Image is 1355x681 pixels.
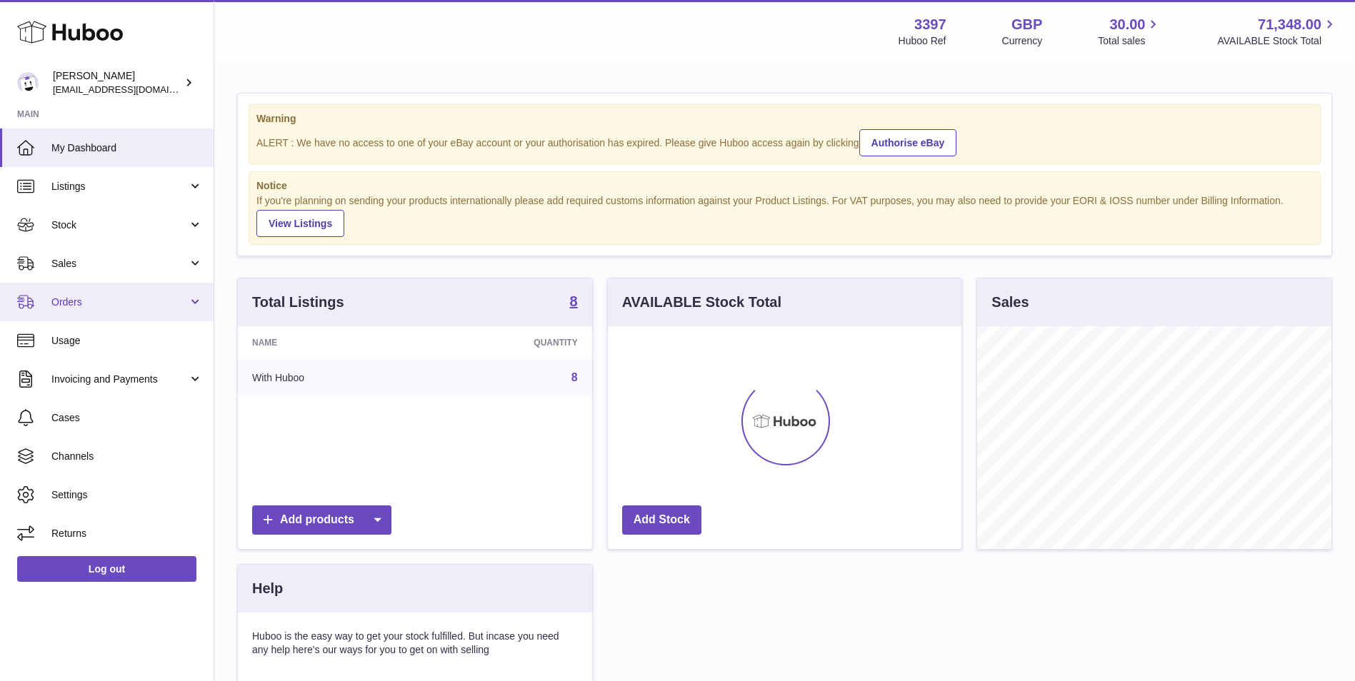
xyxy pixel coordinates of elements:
[571,371,578,383] a: 8
[1002,34,1043,48] div: Currency
[1011,15,1042,34] strong: GBP
[256,194,1313,237] div: If you're planning on sending your products internationally please add required customs informati...
[17,556,196,582] a: Log out
[991,293,1029,312] h3: Sales
[1258,15,1321,34] span: 71,348.00
[256,210,344,237] a: View Listings
[252,505,391,535] a: Add products
[1109,15,1145,34] span: 30.00
[1217,34,1338,48] span: AVAILABLE Stock Total
[51,373,188,386] span: Invoicing and Payments
[51,488,203,502] span: Settings
[252,293,344,312] h3: Total Listings
[252,579,283,598] h3: Help
[570,294,578,308] strong: 8
[51,257,188,271] span: Sales
[51,527,203,540] span: Returns
[899,34,946,48] div: Huboo Ref
[53,69,181,96] div: [PERSON_NAME]
[53,84,210,95] span: [EMAIL_ADDRESS][DOMAIN_NAME]
[622,293,781,312] h3: AVAILABLE Stock Total
[238,326,424,359] th: Name
[1098,15,1161,48] a: 30.00 Total sales
[51,450,203,463] span: Channels
[1217,15,1338,48] a: 71,348.00 AVAILABLE Stock Total
[1098,34,1161,48] span: Total sales
[622,505,701,535] a: Add Stock
[256,127,1313,156] div: ALERT : We have no access to one of your eBay account or your authorisation has expired. Please g...
[51,411,203,425] span: Cases
[252,630,578,657] p: Huboo is the easy way to get your stock fulfilled. But incase you need any help here's our ways f...
[914,15,946,34] strong: 3397
[51,141,203,155] span: My Dashboard
[51,334,203,348] span: Usage
[256,112,1313,126] strong: Warning
[51,218,188,232] span: Stock
[238,359,424,396] td: With Huboo
[424,326,591,359] th: Quantity
[256,179,1313,193] strong: Notice
[51,296,188,309] span: Orders
[17,72,39,94] img: sales@canchema.com
[859,129,957,156] a: Authorise eBay
[51,180,188,193] span: Listings
[570,294,578,311] a: 8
